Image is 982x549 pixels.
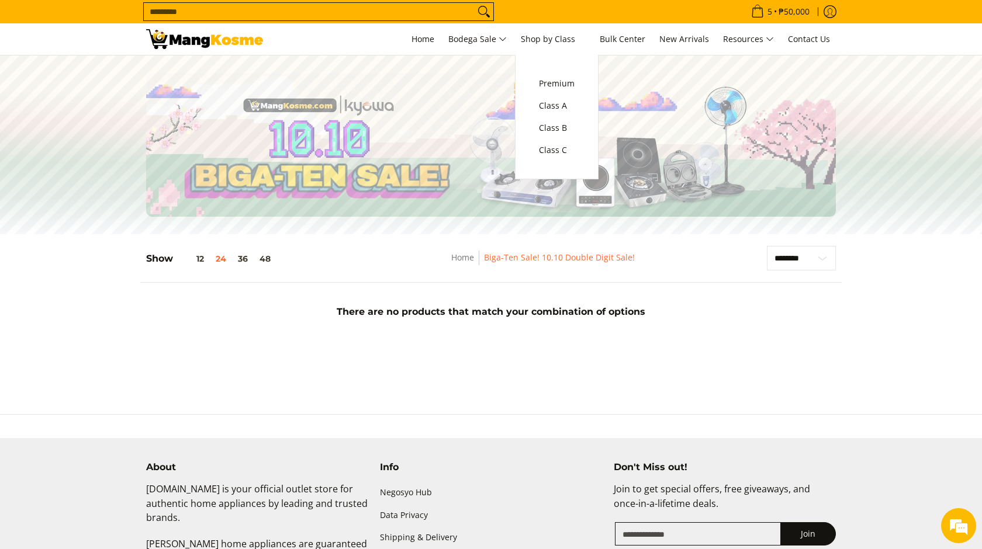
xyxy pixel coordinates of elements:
span: Home [412,33,434,44]
a: Class B [533,117,580,139]
a: New Arrivals [653,23,715,55]
h5: There are no products that match your combination of options [140,306,842,318]
span: Premium [539,77,575,91]
a: Biga-Ten Sale! 10.10 Double Digit Sale! [484,252,635,263]
a: Negosyo Hub [380,482,602,504]
span: Contact Us [788,33,830,44]
button: 36 [232,254,254,263]
a: Resources [717,23,780,55]
button: 12 [173,254,210,263]
p: [DOMAIN_NAME] is your official outlet store for authentic home appliances by leading and trusted ... [146,482,368,537]
span: 5 [766,8,774,16]
span: New Arrivals [659,33,709,44]
span: Bulk Center [600,33,645,44]
a: Bulk Center [594,23,651,55]
a: Class C [533,139,580,161]
p: Join to get special offers, free giveaways, and once-in-a-lifetime deals. [614,482,836,523]
a: Bodega Sale [442,23,513,55]
a: Contact Us [782,23,836,55]
button: 48 [254,254,276,263]
h4: About [146,461,368,473]
nav: Main Menu [275,23,836,55]
a: Class A [533,95,580,117]
h4: Info [380,461,602,473]
span: • [748,5,813,18]
span: ₱50,000 [777,8,811,16]
a: Data Privacy [380,504,602,526]
button: Join [780,522,836,545]
span: Resources [723,32,774,47]
img: Biga-Ten Sale! 10.10 Double Digit Sale! | Mang Kosme [146,29,263,49]
span: Class A [539,99,575,113]
a: Home [406,23,440,55]
a: Shop by Class [515,23,592,55]
button: 24 [210,254,232,263]
a: Premium [533,72,580,95]
a: Home [451,252,474,263]
span: Bodega Sale [448,32,507,47]
span: Class C [539,143,575,158]
h5: Show [146,253,276,265]
span: Shop by Class [521,32,586,47]
button: Search [475,3,493,20]
span: Class B [539,121,575,135]
h4: Don't Miss out! [614,461,836,473]
nav: Breadcrumbs [368,251,719,277]
a: Shipping & Delivery [380,526,602,548]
